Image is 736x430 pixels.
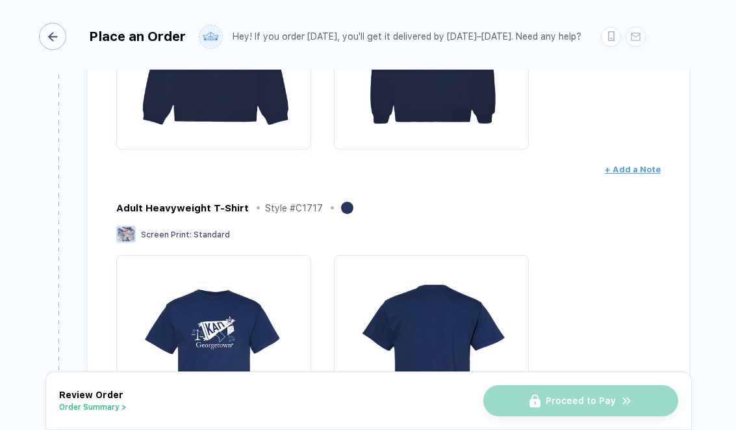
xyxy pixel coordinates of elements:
[59,390,123,400] span: Review Order
[116,226,136,243] img: Screen Print
[194,230,230,239] span: Standard
[605,159,661,180] button: + Add a Note
[89,29,186,44] div: Place an Order
[233,31,581,42] div: Hey! If you order [DATE], you'll get it delivered by [DATE]–[DATE]. Need any help?
[199,25,222,48] img: user profile
[116,202,249,214] div: Adult Heavyweight T-Shirt
[141,230,192,239] span: Screen Print :
[605,165,661,174] span: + Add a Note
[265,203,323,213] div: Style # C1717
[59,403,127,412] button: Order Summary >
